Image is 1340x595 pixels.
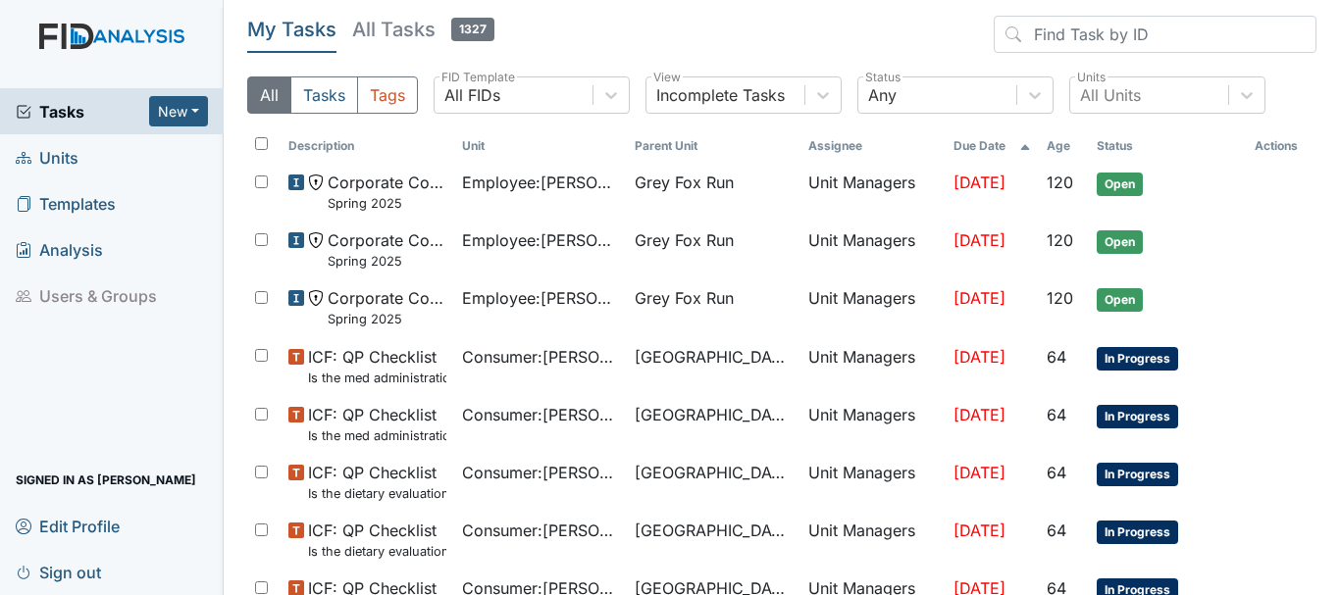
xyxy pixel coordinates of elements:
span: Open [1097,173,1143,196]
span: In Progress [1097,463,1178,486]
span: Corporate Compliance Spring 2025 [328,171,446,213]
span: In Progress [1097,347,1178,371]
span: 120 [1047,288,1073,308]
span: Consumer : [PERSON_NAME][GEOGRAPHIC_DATA] [462,403,620,426]
span: In Progress [1097,521,1178,544]
th: Toggle SortBy [454,129,628,163]
small: Is the med administration assessment current? (document the date in the comment section) [308,369,446,387]
span: Employee : [PERSON_NAME][GEOGRAPHIC_DATA] [462,171,620,194]
small: Spring 2025 [328,194,446,213]
button: New [149,96,208,126]
span: Grey Fox Run [635,286,734,310]
span: ICF: QP Checklist Is the med administration assessment current? (document the date in the comment... [308,345,446,387]
span: [DATE] [953,521,1005,540]
span: Edit Profile [16,511,120,541]
span: [DATE] [953,288,1005,308]
span: Corporate Compliance Spring 2025 [328,228,446,271]
div: Any [868,83,897,107]
input: Find Task by ID [994,16,1316,53]
span: 64 [1047,521,1066,540]
td: Unit Managers [800,221,945,278]
span: 64 [1047,463,1066,482]
span: ICF: QP Checklist Is the dietary evaluation current? (document the date in the comment section) [308,519,446,561]
small: Spring 2025 [328,310,446,328]
span: [DATE] [953,173,1005,192]
span: In Progress [1097,405,1178,428]
span: Units [16,142,78,173]
span: [GEOGRAPHIC_DATA] [635,345,793,369]
span: [DATE] [953,405,1005,424]
span: Open [1097,230,1143,254]
th: Toggle SortBy [1089,129,1247,163]
th: Toggle SortBy [281,129,454,163]
input: Toggle All Rows Selected [255,137,268,150]
th: Toggle SortBy [946,129,1039,163]
span: Corporate Compliance Spring 2025 [328,286,446,328]
th: Toggle SortBy [627,129,800,163]
span: [DATE] [953,230,1005,250]
span: Employee : [PERSON_NAME] [462,286,620,310]
div: Incomplete Tasks [656,83,785,107]
span: [GEOGRAPHIC_DATA] [635,519,793,542]
span: [GEOGRAPHIC_DATA] [635,461,793,484]
span: Sign out [16,557,101,587]
button: All [247,76,291,114]
span: Signed in as [PERSON_NAME] [16,465,196,495]
span: Grey Fox Run [635,228,734,252]
span: Analysis [16,234,103,265]
small: Spring 2025 [328,252,446,271]
span: ICF: QP Checklist Is the med administration assessment current? (document the date in the comment... [308,403,446,445]
span: Grey Fox Run [635,171,734,194]
span: Employee : [PERSON_NAME] [462,228,620,252]
div: Type filter [247,76,418,114]
h5: All Tasks [352,16,494,43]
td: Unit Managers [800,278,945,336]
small: Is the dietary evaluation current? (document the date in the comment section) [308,542,446,561]
td: Unit Managers [800,337,945,395]
span: Open [1097,288,1143,312]
span: Consumer : [PERSON_NAME] [462,345,620,369]
span: 120 [1047,173,1073,192]
th: Toggle SortBy [1039,129,1089,163]
h5: My Tasks [247,16,336,43]
span: ICF: QP Checklist Is the dietary evaluation current? (document the date in the comment section) [308,461,446,503]
small: Is the dietary evaluation current? (document the date in the comment section) [308,484,446,503]
span: 1327 [451,18,494,41]
td: Unit Managers [800,511,945,569]
span: [DATE] [953,463,1005,482]
span: [DATE] [953,347,1005,367]
div: All Units [1080,83,1141,107]
span: [GEOGRAPHIC_DATA] [635,403,793,426]
span: 64 [1047,405,1066,424]
span: 64 [1047,347,1066,367]
div: All FIDs [444,83,500,107]
span: Templates [16,188,116,219]
th: Assignee [800,129,945,163]
span: Consumer : [PERSON_NAME] [462,519,620,542]
td: Unit Managers [800,453,945,511]
button: Tasks [290,76,358,114]
span: 120 [1047,230,1073,250]
td: Unit Managers [800,163,945,221]
td: Unit Managers [800,395,945,453]
small: Is the med administration assessment current? (document the date in the comment section) [308,426,446,445]
span: Consumer : [PERSON_NAME] [462,461,620,484]
button: Tags [357,76,418,114]
a: Tasks [16,100,149,124]
th: Actions [1247,129,1316,163]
